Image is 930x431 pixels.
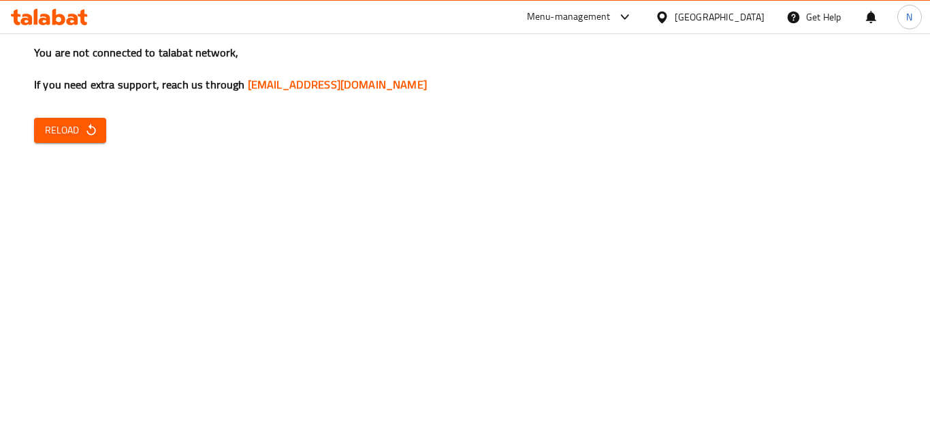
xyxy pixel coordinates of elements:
div: [GEOGRAPHIC_DATA] [675,10,765,25]
button: Reload [34,118,106,143]
span: N [906,10,912,25]
span: Reload [45,122,95,139]
a: [EMAIL_ADDRESS][DOMAIN_NAME] [248,74,427,95]
div: Menu-management [527,9,611,25]
h3: You are not connected to talabat network, If you need extra support, reach us through [34,45,896,93]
